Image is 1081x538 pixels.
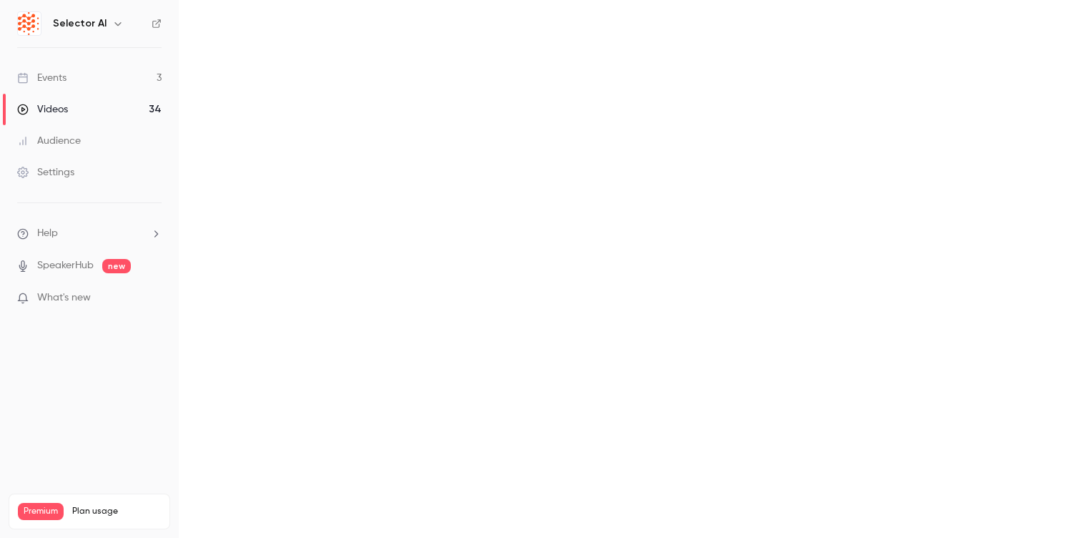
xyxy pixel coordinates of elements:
div: Videos [17,102,68,117]
li: help-dropdown-opener [17,226,162,241]
iframe: Noticeable Trigger [144,292,162,305]
img: Selector AI [18,12,41,35]
div: Settings [17,165,74,180]
span: Plan usage [72,506,161,517]
a: SpeakerHub [37,258,94,273]
div: Events [17,71,66,85]
span: new [102,259,131,273]
span: Premium [18,503,64,520]
div: Audience [17,134,81,148]
span: What's new [37,290,91,305]
h6: Selector AI [53,16,107,31]
span: Help [37,226,58,241]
